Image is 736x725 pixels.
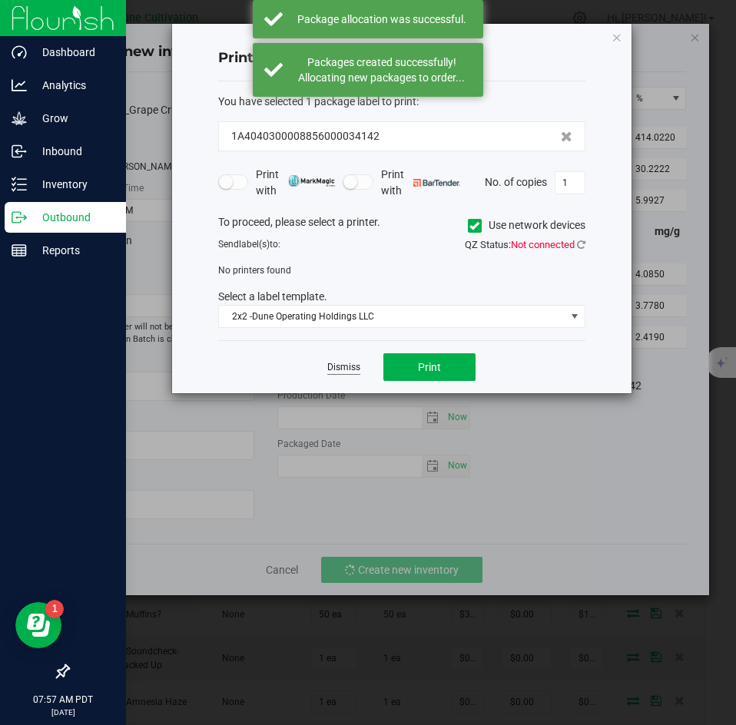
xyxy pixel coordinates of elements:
[15,602,61,648] iframe: Resource center
[291,55,472,85] div: Packages created successfully! Allocating new packages to order...
[219,306,565,327] span: 2x2 -Dune Operating Holdings LLC
[218,265,291,276] span: No printers found
[291,12,472,27] div: Package allocation was successful.
[256,167,335,199] span: Print with
[383,353,476,381] button: Print
[418,361,441,373] span: Print
[218,95,416,108] span: You have selected 1 package label to print
[27,109,119,127] p: Grow
[239,239,270,250] span: label(s)
[7,693,119,707] p: 07:57 AM PDT
[381,167,460,199] span: Print with
[12,111,27,126] inline-svg: Grow
[27,175,119,194] p: Inventory
[218,94,585,110] div: :
[27,241,119,260] p: Reports
[12,210,27,225] inline-svg: Outbound
[27,76,119,94] p: Analytics
[27,142,119,161] p: Inbound
[511,239,575,250] span: Not connected
[218,48,585,68] h4: Print package label
[485,175,547,187] span: No. of copies
[7,707,119,718] p: [DATE]
[207,289,597,305] div: Select a label template.
[12,45,27,60] inline-svg: Dashboard
[45,600,64,618] iframe: Resource center unread badge
[27,43,119,61] p: Dashboard
[12,78,27,93] inline-svg: Analytics
[327,361,360,374] a: Dismiss
[231,128,380,144] span: 1A4040300008856000034142
[413,179,460,187] img: bartender.png
[12,144,27,159] inline-svg: Inbound
[12,243,27,258] inline-svg: Reports
[27,208,119,227] p: Outbound
[12,177,27,192] inline-svg: Inventory
[468,217,585,233] label: Use network devices
[288,175,335,187] img: mark_magic_cybra.png
[465,239,585,250] span: QZ Status:
[218,239,280,250] span: Send to:
[207,214,597,237] div: To proceed, please select a printer.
